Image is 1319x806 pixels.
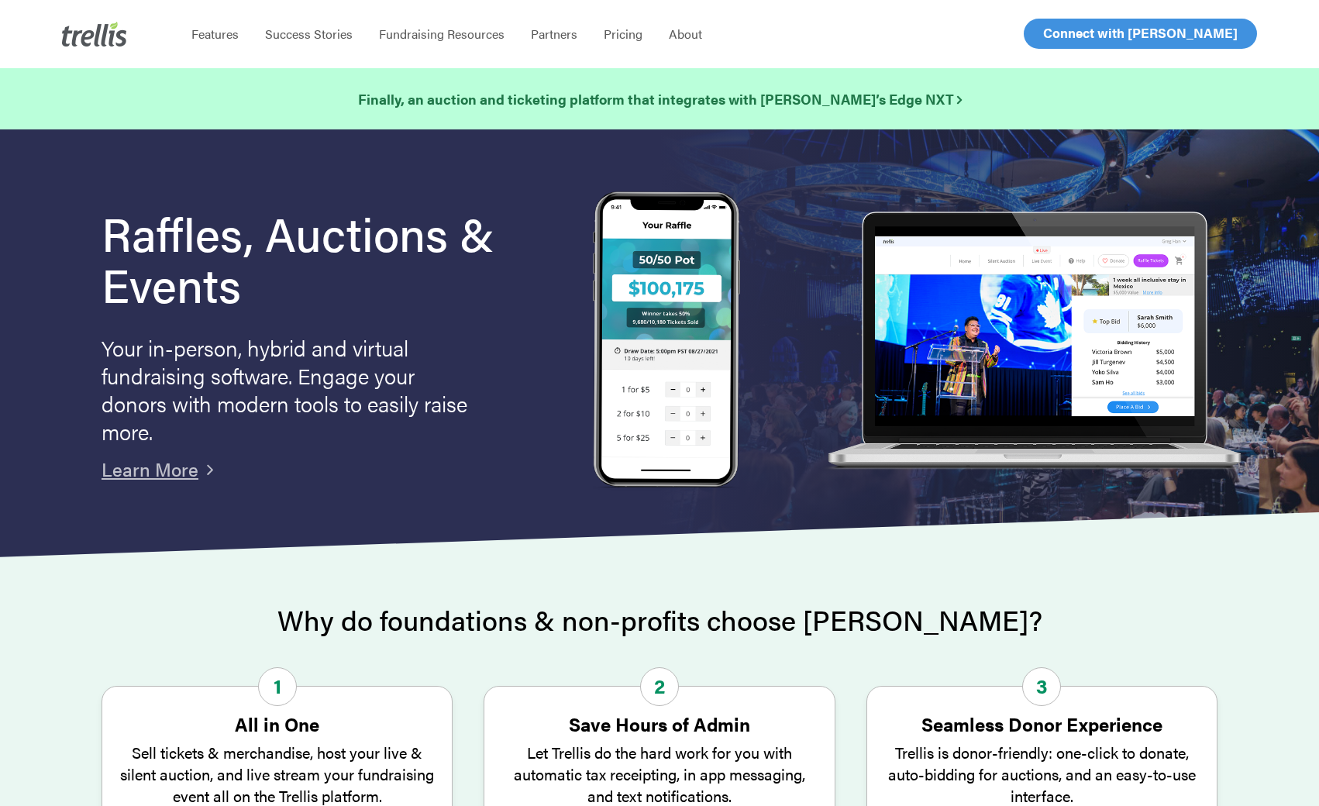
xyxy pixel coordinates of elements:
span: Connect with [PERSON_NAME] [1043,23,1238,42]
span: 1 [258,667,297,706]
span: Pricing [604,25,642,43]
strong: All in One [235,711,319,737]
span: Partners [531,25,577,43]
h1: Raffles, Auctions & Events [102,207,540,309]
a: Fundraising Resources [366,26,518,42]
span: Features [191,25,239,43]
span: Fundraising Resources [379,25,505,43]
img: rafflelaptop_mac_optim.png [819,212,1248,471]
a: Features [178,26,252,42]
a: Learn More [102,456,198,482]
a: Success Stories [252,26,366,42]
a: Connect with [PERSON_NAME] [1024,19,1257,49]
img: Trellis Raffles, Auctions and Event Fundraising [593,191,740,491]
strong: Finally, an auction and ticketing platform that integrates with [PERSON_NAME]’s Edge NXT [358,89,962,108]
span: Success Stories [265,25,353,43]
span: 3 [1022,667,1061,706]
h2: Why do foundations & non-profits choose [PERSON_NAME]? [102,604,1217,635]
strong: Seamless Donor Experience [921,711,1162,737]
a: About [656,26,715,42]
a: Partners [518,26,591,42]
span: 2 [640,667,679,706]
strong: Save Hours of Admin [569,711,750,737]
a: Pricing [591,26,656,42]
img: Trellis [62,22,127,46]
a: Finally, an auction and ticketing platform that integrates with [PERSON_NAME]’s Edge NXT [358,88,962,110]
span: About [669,25,702,43]
p: Your in-person, hybrid and virtual fundraising software. Engage your donors with modern tools to ... [102,333,474,445]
